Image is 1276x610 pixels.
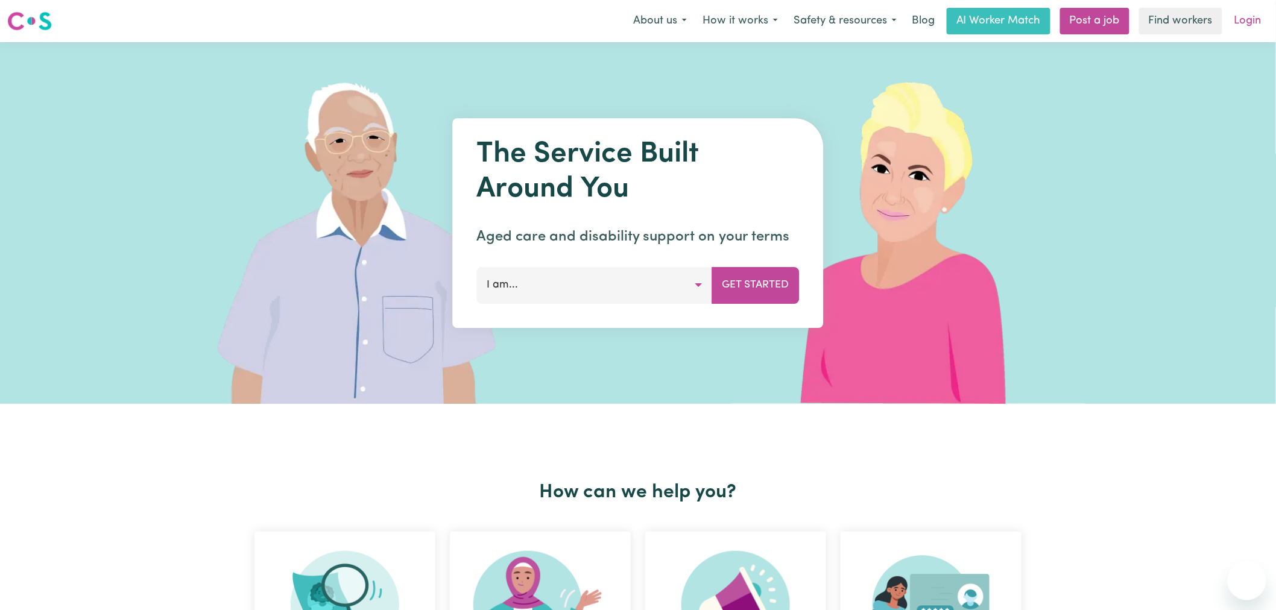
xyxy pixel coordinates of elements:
button: I am... [477,267,713,303]
a: Careseekers logo [7,7,52,35]
p: Aged care and disability support on your terms [477,226,800,248]
button: About us [625,8,695,34]
a: Blog [905,8,942,34]
button: Safety & resources [786,8,905,34]
button: Get Started [712,267,800,303]
button: How it works [695,8,786,34]
img: Careseekers logo [7,10,52,32]
iframe: Button to launch messaging window [1228,562,1266,600]
a: Login [1227,8,1269,34]
a: Post a job [1060,8,1129,34]
h2: How can we help you? [247,481,1029,504]
a: Find workers [1139,8,1222,34]
h1: The Service Built Around You [477,137,800,207]
a: AI Worker Match [947,8,1050,34]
